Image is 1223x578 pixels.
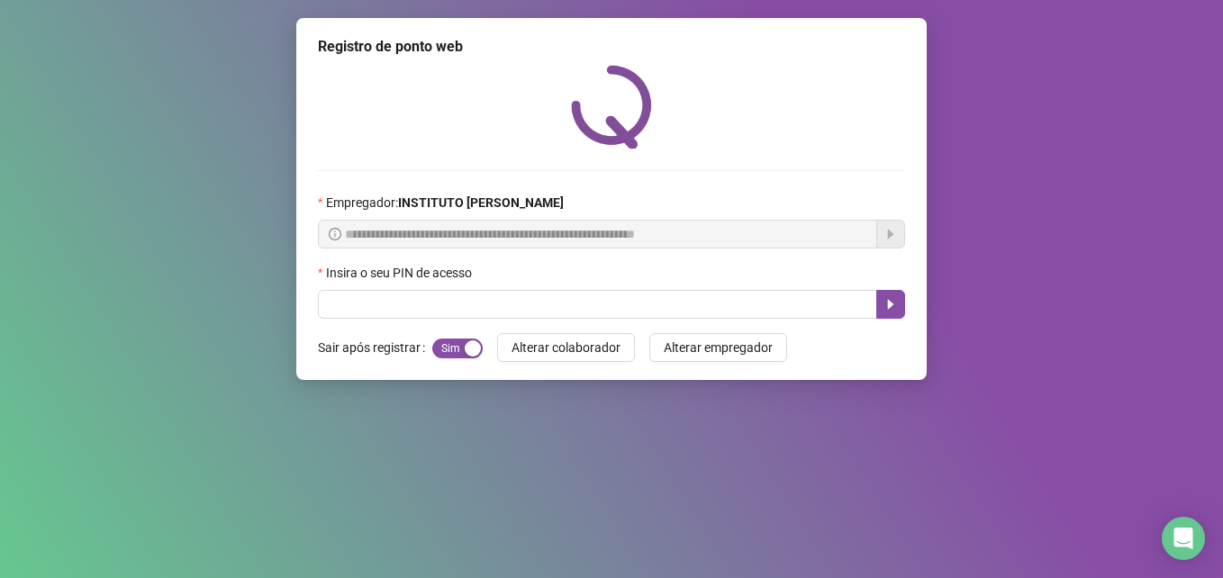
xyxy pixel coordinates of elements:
[329,228,341,240] span: info-circle
[318,263,484,283] label: Insira o seu PIN de acesso
[649,333,787,362] button: Alterar empregador
[318,36,905,58] div: Registro de ponto web
[398,195,564,210] strong: INSTITUTO [PERSON_NAME]
[1162,517,1205,560] div: Open Intercom Messenger
[571,65,652,149] img: QRPoint
[512,338,621,357] span: Alterar colaborador
[318,333,432,362] label: Sair após registrar
[883,297,898,312] span: caret-right
[664,338,773,357] span: Alterar empregador
[326,193,564,212] span: Empregador :
[497,333,635,362] button: Alterar colaborador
